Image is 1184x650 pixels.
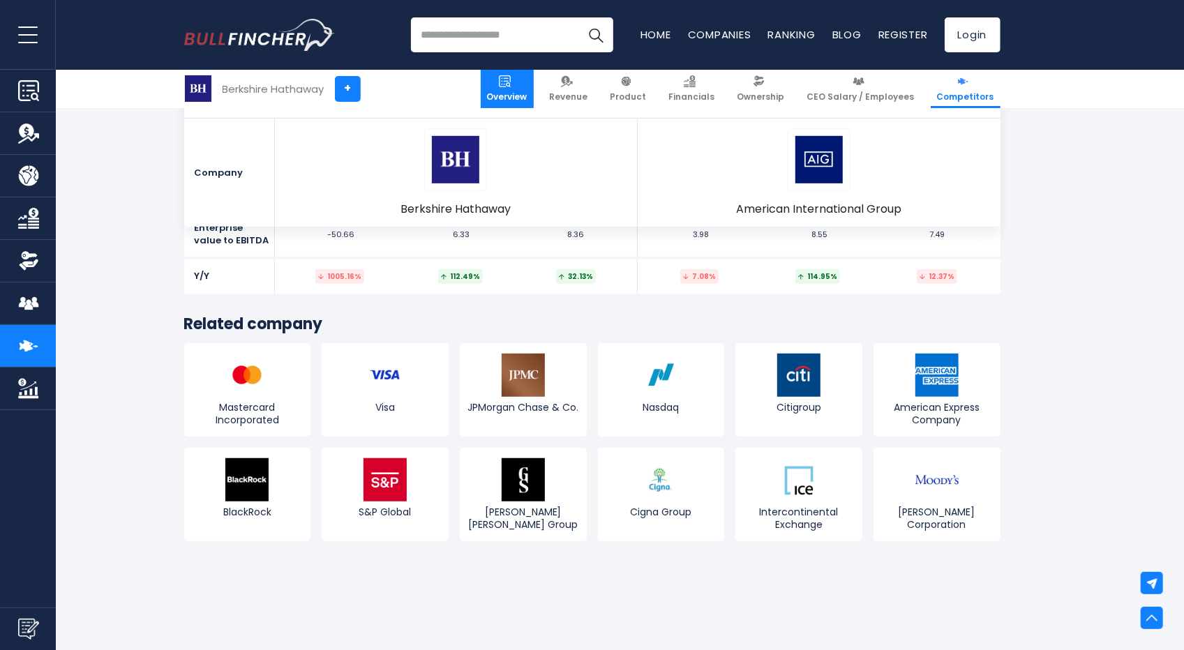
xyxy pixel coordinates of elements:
img: AXP logo [915,354,959,397]
a: Login [945,17,1001,52]
li: -50.66 [324,230,359,239]
img: CI logo [639,458,682,501]
div: 32.13% [556,269,596,284]
img: MCO logo [915,458,959,501]
span: Cigna Group [601,506,721,518]
h3: Related company [184,315,1001,335]
span: Competitors [937,91,994,103]
span: JPMorgan Chase & Co. [463,401,583,414]
img: Ownership [18,250,39,271]
div: Y/Y [184,259,275,294]
li: 7.49 [926,230,948,239]
a: [PERSON_NAME] [PERSON_NAME] Group [460,448,587,541]
a: Blog [832,27,862,42]
img: BLK logo [225,458,269,501]
span: Overview [487,91,527,103]
a: Companies [688,27,751,42]
span: Financials [669,91,715,103]
span: Citigroup [739,401,859,414]
span: Visa [325,401,445,414]
a: BlackRock [184,448,311,541]
span: BlackRock [188,506,308,518]
a: Overview [481,70,534,108]
a: S&P Global [322,448,449,541]
a: Citigroup [735,343,862,437]
a: Cigna Group [598,448,725,541]
span: S&P Global [325,506,445,518]
a: + [335,76,361,102]
a: Ranking [768,27,816,42]
img: SPGI logo [364,458,407,501]
a: Nasdaq [598,343,725,437]
span: Revenue [550,91,588,103]
img: JPM logo [502,354,545,397]
span: Product [610,91,647,103]
div: 114.95% [795,269,840,284]
span: Mastercard Incorporated [188,401,308,426]
a: Financials [663,70,721,108]
img: NDAQ logo [639,354,682,397]
img: V logo [364,354,407,397]
span: Intercontinental Exchange [739,506,859,531]
div: 1005.16% [315,269,364,284]
img: AIG logo [795,136,843,183]
img: C logo [777,354,820,397]
a: Revenue [544,70,594,108]
a: Intercontinental Exchange [735,448,862,541]
a: Product [604,70,653,108]
div: Company [184,119,275,227]
span: American Express Company [877,401,997,426]
li: 8.36 [564,230,587,239]
span: Nasdaq [601,401,721,414]
img: GS logo [502,458,545,501]
span: American International Group [736,202,901,217]
button: Search [578,17,613,52]
span: [PERSON_NAME] [PERSON_NAME] Group [463,506,583,531]
img: Bullfincher logo [184,19,335,51]
a: Go to homepage [184,19,334,51]
span: [PERSON_NAME] Corporation [877,506,997,531]
a: Visa [322,343,449,437]
li: 8.55 [808,230,831,239]
img: BRK-B logo [185,75,211,102]
a: JPMorgan Chase & Co. [460,343,587,437]
a: CEO Salary / Employees [801,70,921,108]
div: 7.08% [680,269,719,284]
img: MA logo [225,354,269,397]
a: Competitors [931,70,1001,108]
a: Home [640,27,671,42]
a: [PERSON_NAME] Corporation [874,448,1001,541]
span: Ownership [737,91,785,103]
a: AIG logo American International Group [736,128,901,217]
div: Berkshire Hathaway [223,81,324,97]
div: 12.37% [917,269,957,284]
a: American Express Company [874,343,1001,437]
li: 3.98 [689,230,712,239]
a: Remove [976,119,1001,143]
img: BRK-B logo [432,136,479,183]
span: CEO Salary / Employees [807,91,915,103]
div: 112.49% [438,269,483,284]
a: BRK-B logo Berkshire Hathaway [400,128,511,217]
a: Ownership [731,70,791,108]
li: 6.33 [449,230,473,239]
a: Register [878,27,928,42]
span: Berkshire Hathaway [400,202,511,217]
img: ICE logo [777,458,820,501]
a: Mastercard Incorporated [184,343,311,437]
div: Enterprise value to EBITDA [184,212,275,257]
